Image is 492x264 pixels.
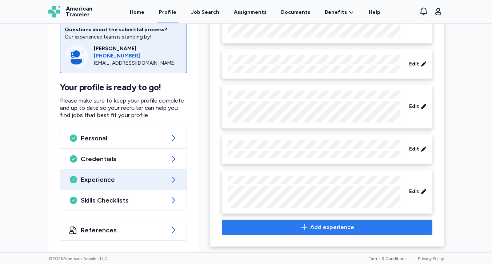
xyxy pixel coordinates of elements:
[409,60,419,68] span: Edit
[66,6,92,17] span: American Traveler
[60,82,187,93] h1: Your profile is ready to go!
[48,6,60,17] img: Logo
[157,1,178,23] a: Profile
[48,256,108,261] span: © 2025 American Traveler, LLC
[325,9,347,16] span: Benefits
[65,33,183,41] div: Our experienced team is standing by!
[191,9,219,16] div: Job Search
[310,223,354,232] span: Add experience
[409,188,419,195] span: Edit
[60,97,187,119] p: Please make sure to keep your profile complete and up to date so your recruiter can help you find...
[81,196,167,205] span: Skills Checklists
[81,175,167,184] span: Experience
[81,134,167,143] span: Personal
[369,256,406,261] a: Terms & Conditions
[81,155,167,163] span: Credentials
[222,170,432,214] div: Edit
[222,49,432,79] div: Edit
[222,220,432,235] button: Add experience
[94,45,183,52] div: [PERSON_NAME]
[418,256,444,261] a: Privacy Policy
[81,226,167,235] span: References
[222,85,432,129] div: Edit
[94,60,183,67] div: [EMAIL_ADDRESS][DOMAIN_NAME]
[94,52,183,60] a: [PHONE_NUMBER]
[65,26,183,33] div: Questions about the submittal process?
[65,45,88,68] img: Consultant
[409,145,419,153] span: Edit
[222,135,432,164] div: Edit
[409,103,419,110] span: Edit
[325,9,354,16] a: Benefits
